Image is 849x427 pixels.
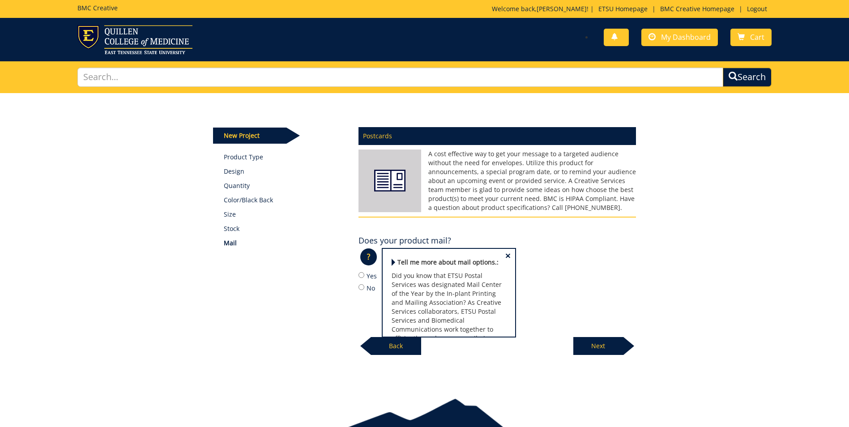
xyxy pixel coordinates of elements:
input: Search... [77,68,723,87]
img: ETSU logo [77,25,192,54]
h5: BMC Creative [77,4,118,11]
a: BMC Creative Homepage [656,4,739,13]
p: Tell me more about mail options.: [392,258,506,267]
span: × [505,251,511,260]
label: Yes [358,271,636,281]
a: [PERSON_NAME] [537,4,587,13]
p: Size [224,210,345,219]
p: New Project [213,128,286,144]
a: Logout [742,4,772,13]
p: A cost effective way to get your message to a targeted audience without the need for envelopes. U... [358,149,636,212]
p: Quantity [224,181,345,190]
p: Mail [224,239,345,248]
p: ? [360,248,377,265]
span: My Dashboard [661,32,711,42]
p: Color/Black Back [224,196,345,205]
h4: Does your product mail? [358,236,451,245]
p: Stock [224,224,345,233]
a: Product Type [224,153,345,162]
button: Search [723,68,772,87]
span: Cart [750,32,764,42]
p: Next [573,337,623,355]
p: Back [371,337,421,355]
a: ETSU Homepage [594,4,652,13]
input: Yes [358,272,364,278]
p: Welcome back, ! | | | [492,4,772,13]
p: Did you know that ETSU Postal Services was designated Mail Center of the Year by the In-plant Pri... [392,271,506,406]
a: My Dashboard [641,29,718,46]
a: Cart [730,29,772,46]
p: Design [224,167,345,176]
input: No [358,284,364,290]
label: No [358,283,636,293]
p: Postcards [358,127,636,145]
